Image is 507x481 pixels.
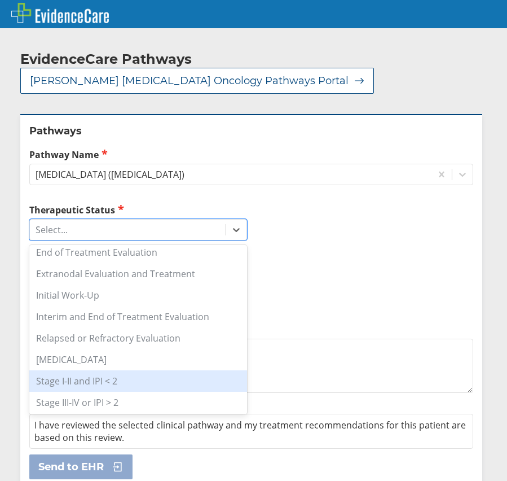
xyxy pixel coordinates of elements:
button: Send to EHR [29,454,133,479]
span: I have reviewed the selected clinical pathway and my treatment recommendations for this patient a... [34,419,466,444]
div: [MEDICAL_DATA] ([MEDICAL_DATA]) [36,168,184,181]
div: Interim and End of Treatment Evaluation [29,306,247,327]
div: Extranodal Evaluation and Treatment [29,263,247,285]
label: Additional Details [29,323,473,336]
div: Staging [29,413,247,435]
label: Pathway Name [29,148,473,161]
div: End of Treatment Evaluation [29,242,247,263]
div: Initial Work-Up [29,285,247,306]
span: [PERSON_NAME] [MEDICAL_DATA] Oncology Pathways Portal [30,74,349,88]
span: Send to EHR [38,460,104,474]
button: [PERSON_NAME] [MEDICAL_DATA] Oncology Pathways Portal [20,68,374,94]
div: Select... [36,224,68,236]
div: Relapsed or Refractory Evaluation [29,327,247,349]
img: EvidenceCare [11,3,109,23]
h2: Pathways [29,124,473,138]
h2: EvidenceCare Pathways [20,51,192,68]
div: [MEDICAL_DATA] [29,349,247,370]
div: Stage I-II and IPI < 2 [29,370,247,392]
label: Therapeutic Status [29,203,247,216]
div: Stage III-IV or IPI > 2 [29,392,247,413]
